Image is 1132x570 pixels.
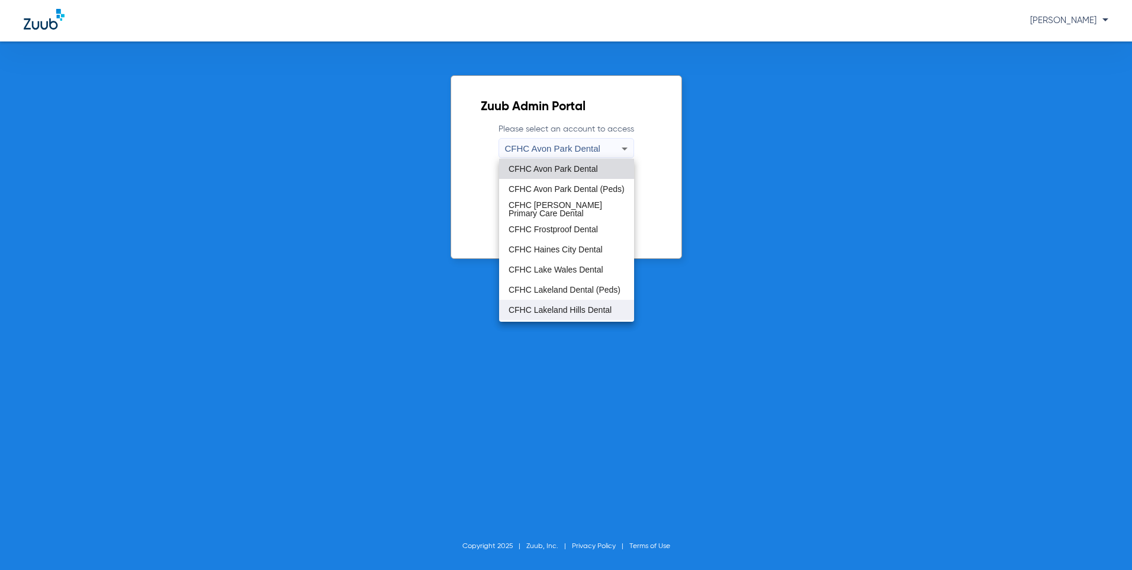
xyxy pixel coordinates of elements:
[509,306,612,314] span: CFHC Lakeland Hills Dental
[509,165,598,173] span: CFHC Avon Park Dental
[509,185,625,193] span: CFHC Avon Park Dental (Peds)
[509,265,603,274] span: CFHC Lake Wales Dental
[509,286,620,294] span: CFHC Lakeland Dental (Peds)
[509,225,598,233] span: CFHC Frostproof Dental
[509,201,625,217] span: CFHC [PERSON_NAME] Primary Care Dental
[509,245,603,254] span: CFHC Haines City Dental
